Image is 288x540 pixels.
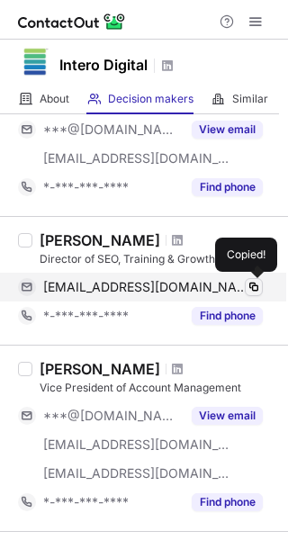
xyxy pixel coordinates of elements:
[43,121,181,138] span: ***@[DOMAIN_NAME]
[108,92,193,106] span: Decision makers
[192,121,263,139] button: Reveal Button
[18,11,126,32] img: ContactOut v5.3.10
[192,407,263,425] button: Reveal Button
[192,307,263,325] button: Reveal Button
[40,251,277,267] div: Director of SEO, Training & Growth
[43,279,249,295] span: [EMAIL_ADDRESS][DOMAIN_NAME]
[232,92,268,106] span: Similar
[43,150,230,166] span: [EMAIL_ADDRESS][DOMAIN_NAME]
[192,493,263,511] button: Reveal Button
[40,92,69,106] span: About
[40,231,160,249] div: [PERSON_NAME]
[18,44,54,80] img: 5e6ae5875bf983da9fedb649e359898d
[40,360,160,378] div: [PERSON_NAME]
[192,178,263,196] button: Reveal Button
[43,436,230,453] span: [EMAIL_ADDRESS][DOMAIN_NAME]
[43,408,181,424] span: ***@[DOMAIN_NAME]
[40,380,277,396] div: Vice President of Account Management
[59,54,148,76] h1: Intero Digital
[43,465,230,481] span: [EMAIL_ADDRESS][DOMAIN_NAME]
